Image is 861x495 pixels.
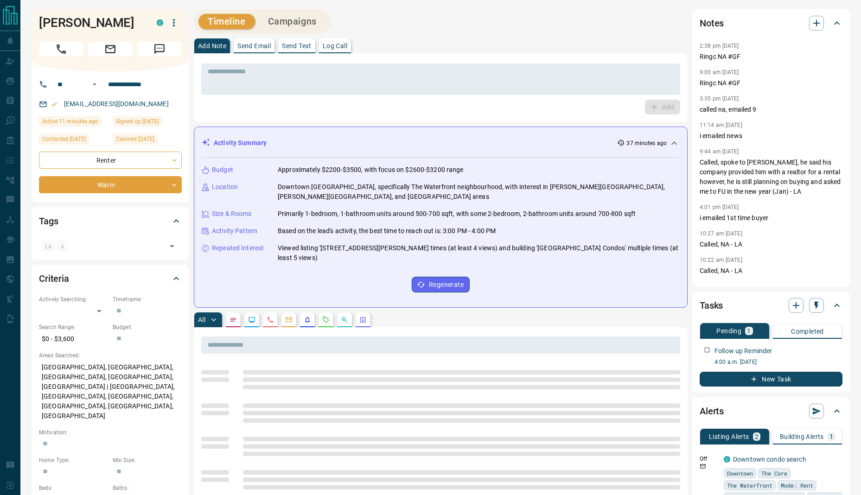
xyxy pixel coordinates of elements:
svg: Lead Browsing Activity [248,316,255,324]
p: Areas Searched: [39,351,182,360]
p: Called, NA - LA [700,240,842,249]
span: Mode: Rent [781,481,813,490]
p: Ringc NA #GF [700,78,842,88]
div: Notes [700,12,842,34]
p: called na, emailed 9 [700,105,842,114]
span: Claimed [DATE] [116,134,154,144]
p: 4:01 pm [DATE] [700,204,739,210]
p: All [198,317,205,323]
span: Downtown [727,469,753,478]
p: 2 [755,433,759,440]
div: Activity Summary37 minutes ago [202,134,680,152]
button: Campaigns [259,14,326,29]
svg: Agent Actions [359,316,367,324]
svg: Calls [267,316,274,324]
p: Activity Summary [214,138,267,148]
h2: Tasks [700,298,723,313]
svg: Opportunities [341,316,348,324]
p: 37 minutes ago [626,139,667,147]
p: Actively Searching: [39,295,108,304]
div: Tasks [700,294,842,317]
p: Min Size: [113,456,182,464]
svg: Notes [230,316,237,324]
p: 1 [747,328,751,334]
p: 4:00 a.m. [DATE] [714,358,842,366]
a: [EMAIL_ADDRESS][DOMAIN_NAME] [64,100,169,108]
h2: Notes [700,16,724,31]
p: Called, NA - LA [700,266,842,276]
p: Follow up Reminder [714,346,772,356]
svg: Email [700,463,706,470]
p: Timeframe: [113,295,182,304]
p: Home Type: [39,456,108,464]
div: Tue May 07 2024 [113,116,182,129]
p: 1 [829,433,833,440]
span: Contacted [DATE] [42,134,86,144]
p: Send Text [282,43,312,49]
p: Beds: [39,484,108,492]
span: The Waterfront [727,481,772,490]
p: 10:27 am [DATE] [700,230,742,237]
p: Search Range: [39,323,108,331]
p: Based on the lead's activity, the best time to reach out is: 3:00 PM - 4:00 PM [278,226,496,236]
div: Fri Sep 12 2025 [39,116,108,129]
h2: Alerts [700,404,724,419]
p: Primarily 1-bedroom, 1-bathroom units around 500-700 sqft, with some 2-bedroom, 2-bathroom units ... [278,209,636,219]
svg: Emails [285,316,293,324]
h2: Tags [39,214,58,228]
p: $0 - $3,600 [39,331,108,347]
p: Called, spoke to [PERSON_NAME], he said his company provided him with a realtor for a rental howe... [700,158,842,197]
p: 9:00 am [DATE] [700,69,739,76]
div: Renter [39,152,182,169]
button: Open [89,79,100,90]
span: Email [88,42,133,57]
svg: Listing Alerts [304,316,311,324]
p: Listing Alerts [709,433,749,440]
p: Viewed listing '[STREET_ADDRESS][PERSON_NAME] times (at least 4 views) and building '[GEOGRAPHIC_... [278,243,680,263]
button: Open [166,240,179,253]
p: Repeated Interest [212,243,264,253]
p: [GEOGRAPHIC_DATA], [GEOGRAPHIC_DATA], [GEOGRAPHIC_DATA], [GEOGRAPHIC_DATA], [GEOGRAPHIC_DATA] | [... [39,360,182,424]
p: Completed [791,328,824,335]
span: Active 11 minutes ago [42,117,98,126]
svg: Requests [322,316,330,324]
p: i emailed news [700,131,842,141]
div: Warm [39,176,182,193]
div: Criteria [39,267,182,290]
p: 11:14 am [DATE] [700,122,742,128]
span: Call [39,42,83,57]
p: 10:22 am [DATE] [700,257,742,263]
button: New Task [700,372,842,387]
div: Mon Aug 18 2025 [39,134,108,147]
p: 9:44 am [DATE] [700,148,739,155]
p: 3:35 pm [DATE] [700,95,739,102]
span: Message [137,42,182,57]
p: Add Note [198,43,226,49]
button: Timeline [198,14,255,29]
div: condos.ca [157,19,163,26]
p: Pending [716,328,741,334]
p: Motivation: [39,428,182,437]
div: Alerts [700,400,842,422]
span: Signed up [DATE] [116,117,159,126]
p: Off [700,455,718,463]
p: Activity Pattern [212,226,257,236]
p: Downtown [GEOGRAPHIC_DATA], specifically The Waterfront neighbourhood, with interest in [PERSON_N... [278,182,680,202]
p: Log Call [323,43,347,49]
div: Tue May 21 2024 [113,134,182,147]
p: Budget [212,165,233,175]
h2: Criteria [39,271,69,286]
p: Location [212,182,238,192]
span: The Core [761,469,787,478]
p: Size & Rooms [212,209,252,219]
div: Tags [39,210,182,232]
p: Approximately $2200-$3500, with focus on $2600-$3200 range [278,165,464,175]
p: Ringc NA #GF [700,52,842,62]
h1: [PERSON_NAME] [39,15,143,30]
div: condos.ca [724,456,730,463]
p: i emailed 1st time buyer [700,213,842,223]
button: Regenerate [412,277,470,292]
svg: Email Verified [51,101,57,108]
p: Building Alerts [780,433,824,440]
p: Send Email [237,43,271,49]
